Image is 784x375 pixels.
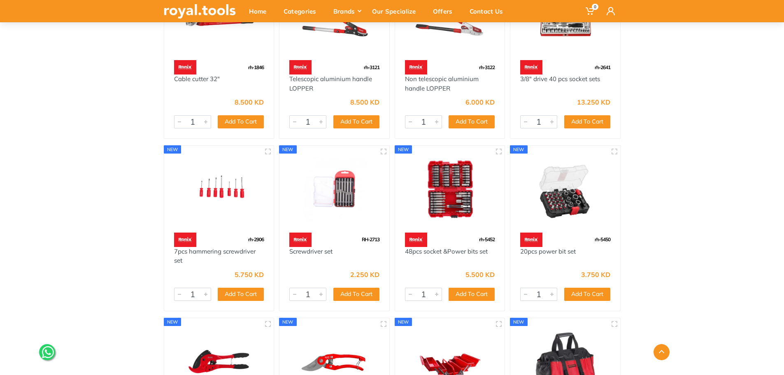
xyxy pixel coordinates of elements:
span: rh-1846 [248,64,264,70]
div: Contact Us [464,2,514,20]
div: 13.250 KD [577,99,610,105]
div: Categories [278,2,328,20]
div: new [279,318,297,326]
div: 8.500 KD [350,99,379,105]
div: 3.750 KD [581,271,610,278]
div: new [395,145,412,154]
img: Royal Tools - 7pcs hammering screwdriver set [172,153,267,224]
div: new [510,318,528,326]
span: rh-2906 [248,236,264,242]
button: Add To Cart [218,115,264,128]
img: 130.webp [174,60,196,75]
div: 8.500 KD [235,99,264,105]
img: 130.webp [289,60,312,75]
button: Add To Cart [564,288,610,301]
div: new [164,318,181,326]
a: Telescopic aluminium handle LOPPER [289,75,372,92]
span: rh-3121 [364,64,379,70]
div: new [395,318,412,326]
img: 130.webp [405,60,427,75]
a: Screwdriver set [289,247,333,255]
img: 130.webp [520,60,542,75]
a: Non telescopic aluminium handle LOPPER [405,75,479,92]
img: Royal Tools - 20pcs power bit set [518,153,613,224]
span: rh-5450 [595,236,610,242]
a: Cable cutter 32" [174,75,220,83]
span: rh-3122 [479,64,495,70]
a: 20pcs power bit set [520,247,576,255]
span: 0 [592,4,598,10]
img: 130.webp [174,233,196,247]
button: Add To Cart [333,115,379,128]
div: 5.750 KD [235,271,264,278]
div: 6.000 KD [465,99,495,105]
div: new [164,145,181,154]
span: rh-2641 [595,64,610,70]
button: Add To Cart [449,115,495,128]
div: 2.250 KD [350,271,379,278]
div: new [510,145,528,154]
a: 48pcs socket &Power bits set [405,247,488,255]
div: Our Specialize [366,2,427,20]
div: new [279,145,297,154]
img: Royal Tools - Screwdriver set [287,153,382,224]
button: Add To Cart [333,288,379,301]
span: RH-2713 [362,236,379,242]
a: 7pcs hammering screwdriver set [174,247,256,265]
div: Offers [427,2,464,20]
button: Add To Cart [449,288,495,301]
div: 5.500 KD [465,271,495,278]
button: Add To Cart [218,288,264,301]
span: rh-5452 [479,236,495,242]
img: 130.webp [289,233,312,247]
img: 130.webp [405,233,427,247]
img: royal.tools Logo [164,4,236,19]
button: Add To Cart [564,115,610,128]
img: 130.webp [520,233,542,247]
div: Brands [328,2,366,20]
img: Royal Tools - 48pcs socket &Power bits set [402,153,498,224]
a: 3/8" drive 40 pcs socket sets [520,75,600,83]
div: Home [243,2,278,20]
